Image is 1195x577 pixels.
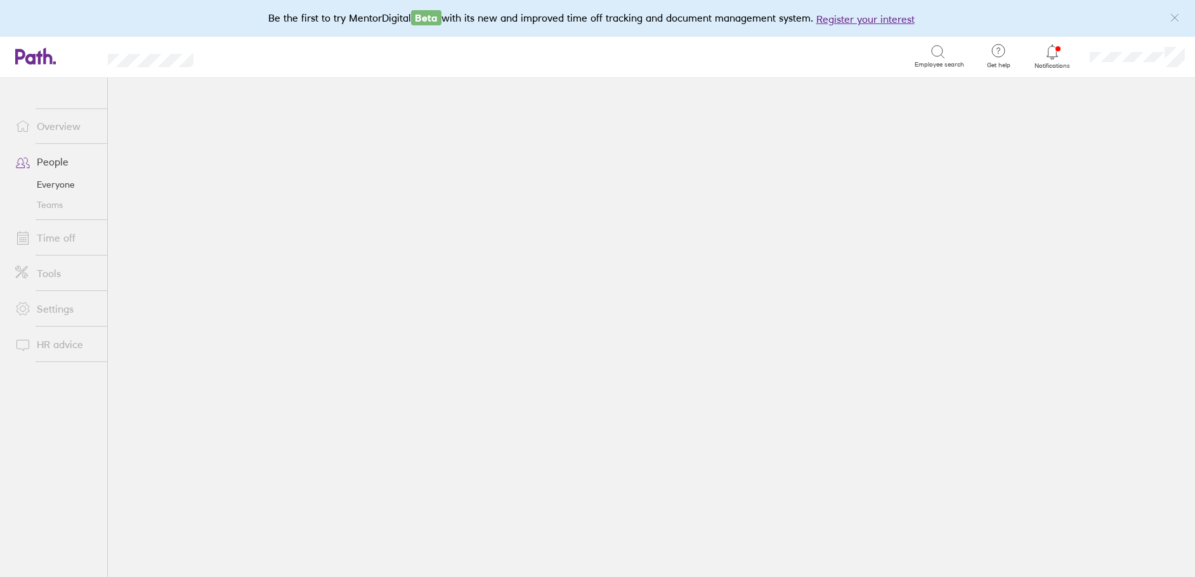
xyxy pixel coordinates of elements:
[816,11,915,27] button: Register your interest
[5,195,107,215] a: Teams
[1032,43,1073,70] a: Notifications
[5,113,107,139] a: Overview
[5,296,107,321] a: Settings
[5,332,107,357] a: HR advice
[978,62,1019,69] span: Get help
[5,225,107,250] a: Time off
[5,261,107,286] a: Tools
[5,149,107,174] a: People
[5,174,107,195] a: Everyone
[1032,62,1073,70] span: Notifications
[915,61,964,68] span: Employee search
[268,10,927,27] div: Be the first to try MentorDigital with its new and improved time off tracking and document manage...
[411,10,441,25] span: Beta
[228,50,260,62] div: Search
